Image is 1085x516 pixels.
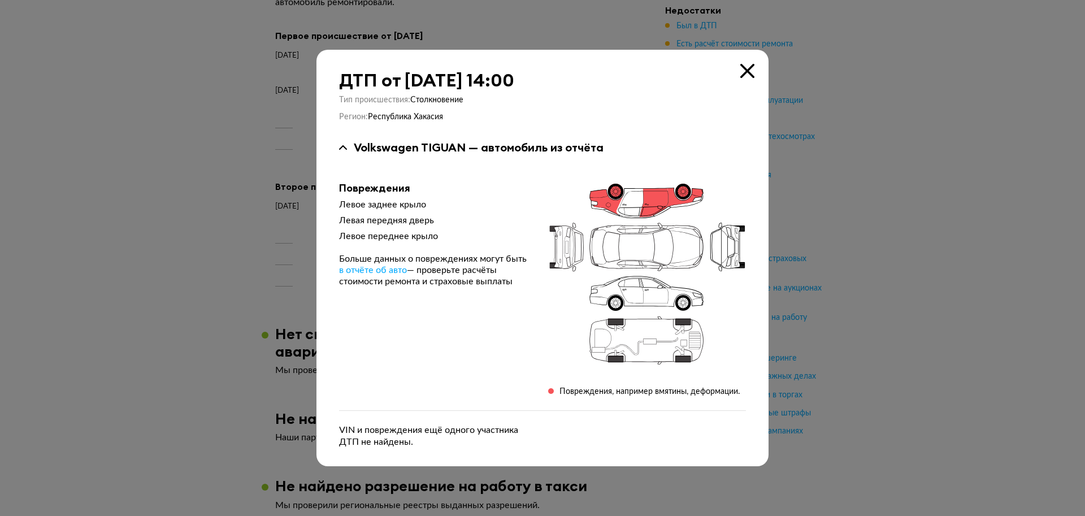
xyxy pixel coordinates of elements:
[368,113,443,121] span: Республика Хакасия
[559,387,740,397] div: Повреждения, например вмятины, деформации.
[339,112,746,122] div: Регион :
[339,182,530,194] div: Повреждения
[339,426,518,446] span: VIN и повреждения ещё одного участника ДТП не найдены.
[339,264,407,276] a: в отчёте об авто
[339,266,407,275] span: в отчёте об авто
[339,70,746,90] div: ДТП от [DATE] 14:00
[339,95,746,105] div: Тип происшествия :
[339,231,530,242] div: Левое переднее крыло
[339,199,530,210] div: Левое заднее крыло
[410,96,463,104] span: Столкновение
[339,253,530,287] div: Больше данных о повреждениях могут быть — проверьте расчёты стоимости ремонта и страховые выплаты
[354,140,604,155] div: Volkswagen TIGUAN — автомобиль из отчёта
[339,215,530,226] div: Левая передняя дверь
